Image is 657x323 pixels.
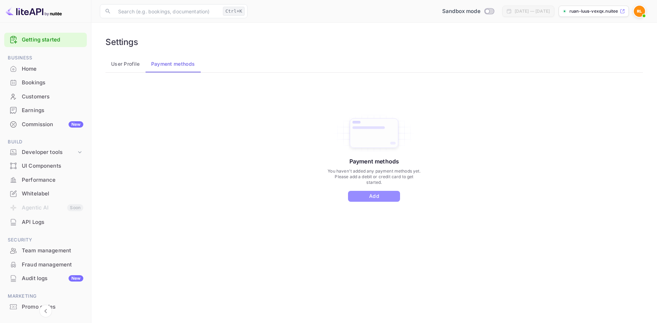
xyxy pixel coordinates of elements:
button: Add [348,191,400,202]
img: Add Card [331,113,417,154]
button: Payment methods [146,56,201,72]
div: [DATE] — [DATE] [515,8,550,14]
div: Whitelabel [22,190,83,198]
div: Home [22,65,83,73]
img: LiteAPI logo [6,6,62,17]
div: Team management [22,247,83,255]
span: Build [4,138,87,146]
div: Switch to Production mode [439,7,497,15]
img: Ruan Luus [634,6,645,17]
a: UI Components [4,159,87,172]
input: Search (e.g. bookings, documentation) [114,4,220,18]
div: Promo codes [4,300,87,314]
div: Commission [22,121,83,129]
div: Ctrl+K [223,7,245,16]
div: Fraud management [4,258,87,272]
a: Bookings [4,76,87,89]
h6: Settings [105,37,138,47]
button: User Profile [105,56,146,72]
div: Developer tools [22,148,76,156]
span: Business [4,54,87,62]
div: Performance [22,176,83,184]
span: Marketing [4,292,87,300]
span: Security [4,236,87,244]
button: Collapse navigation [39,305,52,317]
a: Getting started [22,36,83,44]
div: Bookings [4,76,87,90]
a: Team management [4,244,87,257]
div: Bookings [22,79,83,87]
a: Promo codes [4,300,87,313]
div: API Logs [22,218,83,226]
a: Home [4,62,87,75]
div: Promo codes [22,303,83,311]
div: Whitelabel [4,187,87,201]
div: Audit logs [22,274,83,283]
div: UI Components [22,162,83,170]
a: API Logs [4,215,87,228]
div: Team management [4,244,87,258]
div: Performance [4,173,87,187]
span: Sandbox mode [442,7,481,15]
div: API Logs [4,215,87,229]
p: ruan-luus-vexqx.nuitee... [569,8,618,14]
div: UI Components [4,159,87,173]
div: account-settings tabs [105,56,643,72]
p: Payment methods [349,157,399,166]
div: New [69,121,83,128]
a: CommissionNew [4,118,87,131]
div: Earnings [22,106,83,115]
a: Audit logsNew [4,272,87,285]
div: Home [4,62,87,76]
a: Customers [4,90,87,103]
a: Whitelabel [4,187,87,200]
a: Earnings [4,104,87,117]
div: Customers [4,90,87,104]
a: Fraud management [4,258,87,271]
div: Developer tools [4,146,87,159]
p: You haven't added any payment methods yet. Please add a debit or credit card to get started. [327,168,421,185]
div: Fraud management [22,261,83,269]
div: New [69,275,83,282]
a: Performance [4,173,87,186]
div: Getting started [4,33,87,47]
div: Customers [22,93,83,101]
